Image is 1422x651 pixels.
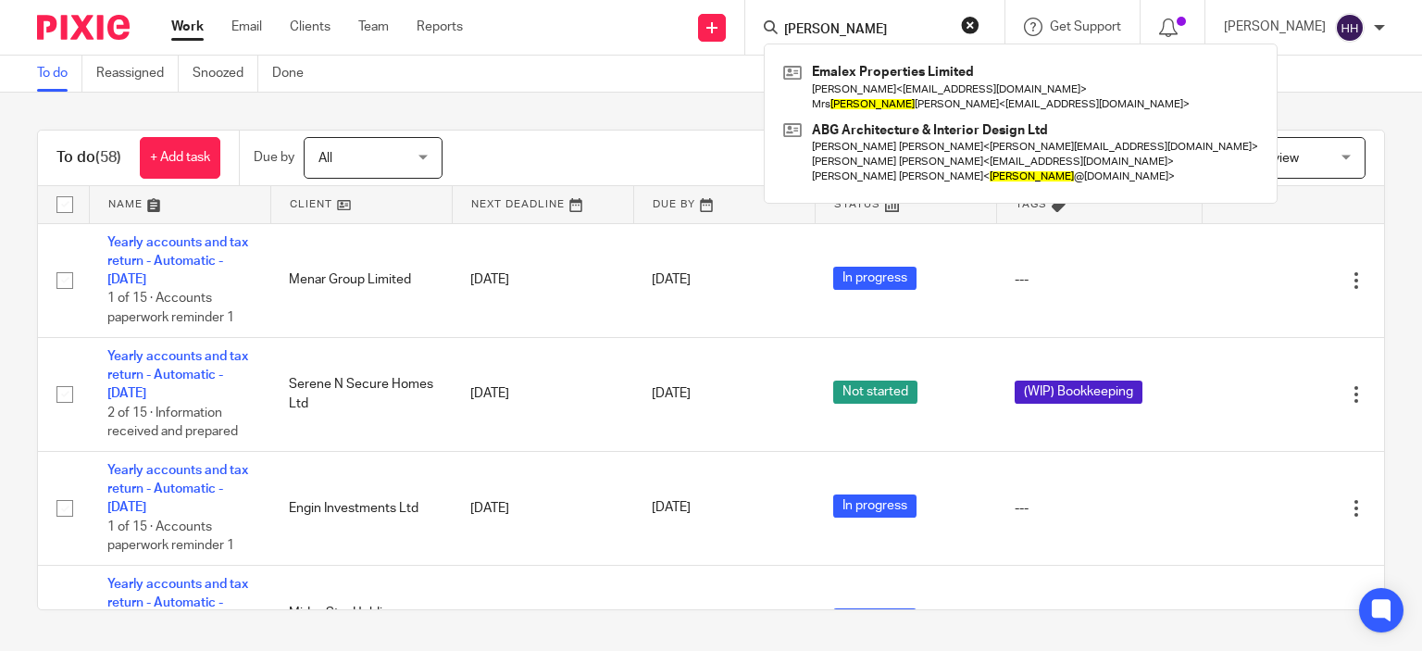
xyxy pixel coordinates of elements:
a: Team [358,18,389,36]
button: Clear [961,16,979,34]
span: (WIP) Bookkeeping [1015,381,1142,404]
div: --- [1015,499,1184,518]
span: 2 of 15 · Information received and prepared [107,407,238,439]
span: [DATE] [652,273,691,286]
td: Engin Investments Ltd [270,451,452,565]
td: Serene N Secure Homes Ltd [270,337,452,451]
td: [DATE] [452,223,633,337]
span: In progress [833,267,917,290]
span: Tags [1016,199,1047,209]
span: (58) [95,150,121,165]
span: Get Support [1050,20,1121,33]
h1: To do [56,148,121,168]
span: 1 of 15 · Accounts paperwork reminder 1 [107,293,234,325]
a: Reassigned [96,56,179,92]
a: Yearly accounts and tax return - Automatic - [DATE] [107,350,248,401]
span: [DATE] [652,502,691,515]
a: Yearly accounts and tax return - Automatic - [DATE] [107,578,248,629]
input: Search [782,22,949,39]
a: Clients [290,18,331,36]
span: 1 of 15 · Accounts paperwork reminder 1 [107,520,234,553]
img: Pixie [37,15,130,40]
span: Not started [833,381,917,404]
span: In progress [833,495,917,518]
a: Reports [417,18,463,36]
span: [DATE] [652,388,691,401]
a: + Add task [140,137,220,179]
a: Done [272,56,318,92]
td: [DATE] [452,451,633,565]
td: [DATE] [452,337,633,451]
a: Work [171,18,204,36]
a: Email [231,18,262,36]
p: [PERSON_NAME] [1224,18,1326,36]
a: To do [37,56,82,92]
a: Yearly accounts and tax return - Automatic - [DATE] [107,236,248,287]
td: Menar Group Limited [270,223,452,337]
a: Snoozed [193,56,258,92]
p: Due by [254,148,294,167]
div: --- [1015,270,1184,289]
span: In progress [833,608,917,632]
a: Yearly accounts and tax return - Automatic - [DATE] [107,464,248,515]
img: svg%3E [1335,13,1365,43]
span: All [318,152,332,165]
